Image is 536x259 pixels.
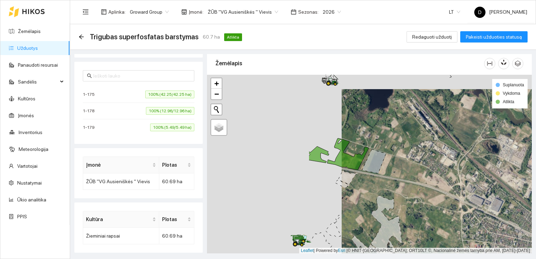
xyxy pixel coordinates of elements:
[17,214,27,219] a: PPIS
[159,228,194,244] td: 60.69 ha
[79,34,84,40] div: Atgal
[407,31,457,42] button: Redaguoti užduotį
[503,91,520,96] span: Vykdoma
[484,61,495,66] span: column-width
[86,215,151,223] span: Kultūra
[503,99,514,104] span: Atlikta
[484,58,495,69] button: column-width
[17,45,38,51] a: Užduotys
[79,34,84,40] span: arrow-left
[146,107,194,115] span: 100% (12.96/12.96 ha)
[90,31,199,42] span: Trigubas superfosfatas barstymas
[87,73,92,78] span: search
[159,157,194,173] th: this column's title is Plotas,this column is sortable
[407,34,457,40] a: Redaguoti užduotį
[159,173,194,190] td: 60.69 ha
[211,89,222,99] a: Zoom out
[83,124,98,131] span: 1-179
[150,124,194,131] span: 100% (5.49/5.49 ha)
[86,161,151,169] span: Įmonė
[215,53,484,73] div: Žemėlapis
[208,7,278,17] span: ŽŪB "VG Ausieniškės " Vievis
[162,161,186,169] span: Plotas
[224,33,242,41] span: Atlikta
[466,33,522,41] span: Pakeisti užduoties statusą
[130,7,169,17] span: Groward Group
[301,248,314,253] a: Leaflet
[79,5,93,19] button: menu-fold
[478,7,482,18] span: D
[211,104,222,115] button: Initiate a new search
[449,7,460,17] span: LT
[83,228,159,244] td: Žieminiai rapsai
[347,248,348,253] span: |
[338,248,346,253] a: Esri
[203,33,220,41] span: 60.7 ha
[412,33,452,41] span: Redaguoti užduotį
[291,9,296,15] span: calendar
[18,28,41,34] a: Žemėlapis
[460,31,528,42] button: Pakeisti užduoties statusą
[83,211,159,228] th: this column's title is Kultūra,this column is sortable
[83,173,159,190] td: ŽŪB "VG Ausieniškės " Vievis
[82,9,89,15] span: menu-fold
[298,8,319,16] span: Sezonas :
[214,89,219,98] span: −
[17,197,46,202] a: Ūkio analitika
[18,113,34,118] a: Įmonės
[162,215,186,223] span: Plotas
[211,78,222,89] a: Zoom in
[17,180,42,186] a: Nustatymai
[19,129,42,135] a: Inventorius
[17,163,38,169] a: Vartotojai
[18,62,58,68] a: Panaudoti resursai
[503,82,524,87] span: Suplanuota
[101,9,107,15] span: layout
[18,75,58,89] span: Sandėlis
[83,157,159,173] th: this column's title is Įmonė,this column is sortable
[145,91,194,98] span: 100% (42.25/42.25 ha)
[299,248,532,254] div: | Powered by © HNIT-[GEOGRAPHIC_DATA]; ORT10LT ©, Nacionalinė žemės tarnyba prie AM, [DATE]-[DATE]
[83,91,98,98] span: 1-175
[19,146,48,152] a: Meteorologija
[323,7,341,17] span: 2026
[474,9,527,15] span: [PERSON_NAME]
[108,8,126,16] span: Aplinka :
[159,211,194,228] th: this column's title is Plotas,this column is sortable
[181,9,187,15] span: shop
[189,8,203,16] span: Įmonė :
[83,107,98,114] span: 1-178
[93,72,190,80] input: Ieškoti lauko
[211,120,227,135] a: Layers
[214,79,219,88] span: +
[18,96,35,101] a: Kultūros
